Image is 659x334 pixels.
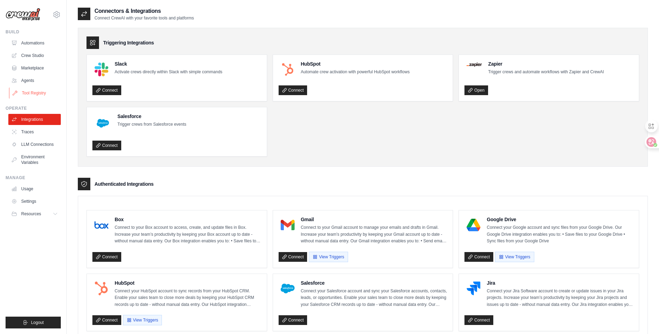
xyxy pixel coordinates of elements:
img: Google Drive Logo [467,218,480,232]
a: Connect [92,85,121,95]
img: Zapier Logo [467,62,482,67]
a: Crew Studio [8,50,61,61]
a: Connect [92,315,121,325]
a: Connect [279,252,307,262]
button: Logout [6,317,61,328]
img: Slack Logo [94,62,108,76]
a: LLM Connections [8,139,61,150]
div: Manage [6,175,61,181]
p: Connect your Salesforce account and sync your Salesforce accounts, contacts, leads, or opportunit... [301,288,447,308]
a: Marketplace [8,62,61,74]
h4: Zapier [488,60,604,67]
p: Activate crews directly within Slack with simple commands [115,69,222,76]
p: Connect your Google account and sync files from your Google Drive. Our Google Drive integration e... [487,224,633,245]
img: HubSpot Logo [94,282,108,295]
h4: Box [115,216,261,223]
a: Usage [8,183,61,194]
h4: Google Drive [487,216,633,223]
img: Gmail Logo [281,218,295,232]
img: Salesforce Logo [281,282,295,295]
span: Resources [21,211,41,217]
div: Build [6,29,61,35]
a: Traces [8,126,61,137]
a: Connect [279,85,307,95]
h4: Gmail [301,216,447,223]
a: Tool Registry [9,87,61,99]
a: Connect [464,252,493,262]
a: Settings [8,196,61,207]
p: Connect to your Box account to access, create, and update files in Box. Increase your team’s prod... [115,224,261,245]
h3: Authenticated Integrations [94,181,154,187]
p: Trigger crews from Salesforce events [117,121,186,128]
span: Logout [31,320,44,325]
img: Box Logo [94,218,108,232]
a: Connect [279,315,307,325]
p: Connect CrewAI with your favorite tools and platforms [94,15,194,21]
button: View Triggers [495,252,534,262]
img: Jira Logo [467,282,480,295]
button: Resources [8,208,61,219]
button: View Triggers [123,315,162,325]
a: Environment Variables [8,151,61,168]
h4: HubSpot [301,60,410,67]
p: Trigger crews and automate workflows with Zapier and CrewAI [488,69,604,76]
button: View Triggers [309,252,348,262]
a: Connect [92,252,121,262]
p: Connect your HubSpot account to sync records from your HubSpot CRM. Enable your sales team to clo... [115,288,261,308]
img: Logo [6,8,40,21]
h4: Jira [487,279,633,286]
p: Connect to your Gmail account to manage your emails and drafts in Gmail. Increase your team’s pro... [301,224,447,245]
h4: Slack [115,60,222,67]
a: Agents [8,75,61,86]
a: Automations [8,37,61,49]
h4: Salesforce [301,279,447,286]
p: Automate crew activation with powerful HubSpot workflows [301,69,410,76]
h4: Salesforce [117,113,186,120]
a: Integrations [8,114,61,125]
a: Connect [92,141,121,150]
h4: HubSpot [115,279,261,286]
img: Salesforce Logo [94,115,111,132]
img: HubSpot Logo [281,62,295,76]
a: Connect [464,315,493,325]
a: Open [464,85,488,95]
h2: Connectors & Integrations [94,7,194,15]
h3: Triggering Integrations [103,39,154,46]
p: Connect your Jira Software account to create or update issues in your Jira projects. Increase you... [487,288,633,308]
div: Operate [6,106,61,111]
